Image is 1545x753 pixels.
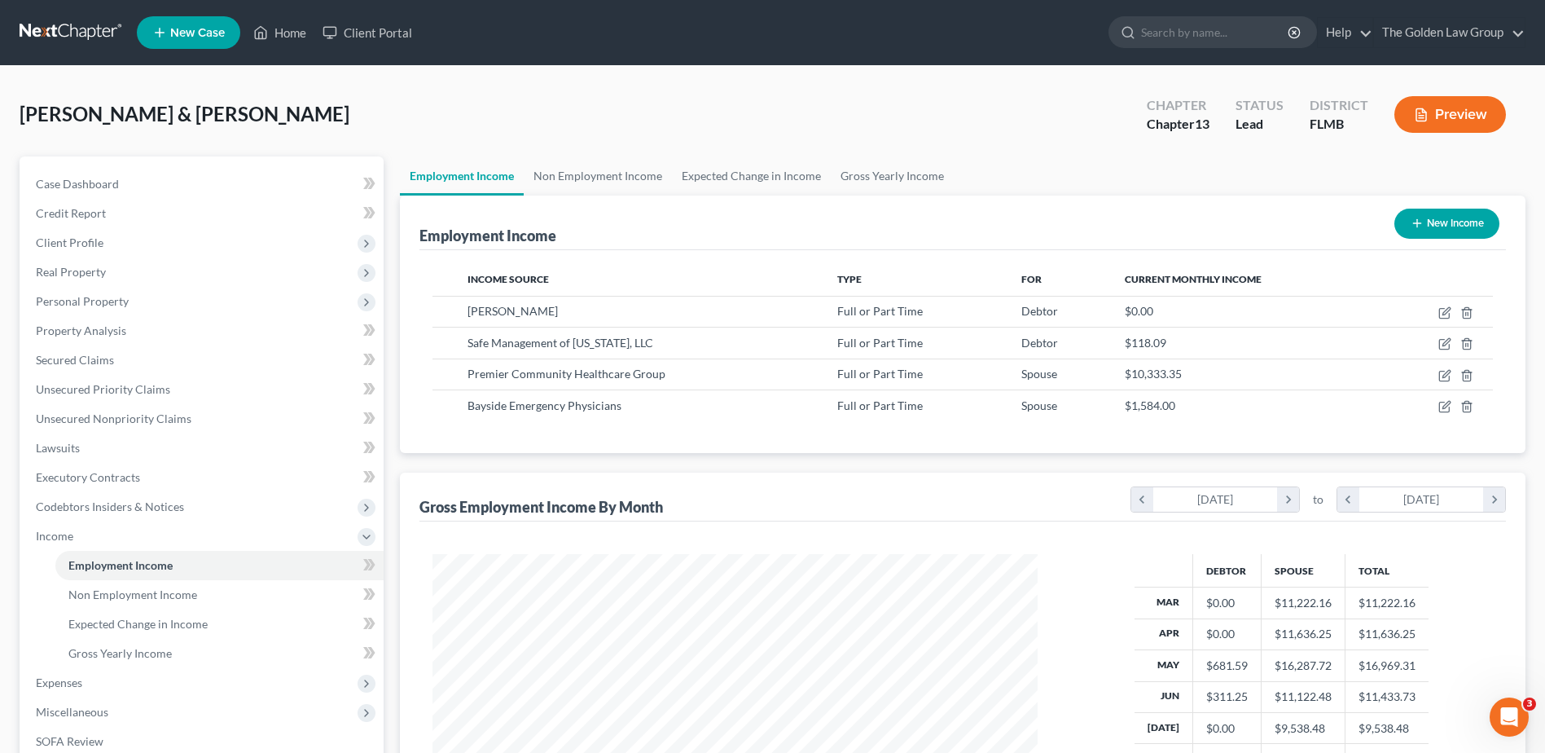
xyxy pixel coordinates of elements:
[831,156,954,196] a: Gross Yearly Income
[1192,554,1261,587] th: Debtor
[1206,720,1248,737] div: $0.00
[467,304,558,318] span: [PERSON_NAME]
[1021,304,1058,318] span: Debtor
[1021,399,1057,412] span: Spouse
[1021,273,1042,285] span: For
[36,353,114,367] span: Secured Claims
[467,399,621,412] span: Bayside Emergency Physicians
[23,375,384,404] a: Unsecured Priority Claims
[23,170,384,199] a: Case Dashboard
[55,580,384,610] a: Non Employment Income
[837,336,923,350] span: Full or Part Time
[1021,336,1058,350] span: Debtor
[23,199,384,228] a: Credit Report
[837,304,923,318] span: Full or Part Time
[36,500,184,513] span: Codebtors Insiders & Notices
[36,529,73,543] span: Income
[23,434,384,463] a: Lawsuits
[23,404,384,434] a: Unsecured Nonpriority Claims
[419,226,556,245] div: Employment Income
[68,646,172,660] span: Gross Yearly Income
[1147,115,1209,134] div: Chapter
[36,734,103,748] span: SOFA Review
[1374,18,1525,47] a: The Golden Law Group
[672,156,831,196] a: Expected Change in Income
[1125,367,1182,381] span: $10,333.35
[1206,658,1248,674] div: $681.59
[1135,588,1193,619] th: Mar
[1345,554,1429,587] th: Total
[1206,626,1248,642] div: $0.00
[36,206,106,220] span: Credit Report
[1359,487,1484,512] div: [DATE]
[55,610,384,639] a: Expected Change in Income
[1318,18,1372,47] a: Help
[36,177,119,191] span: Case Dashboard
[1277,487,1299,512] i: chevron_right
[170,27,225,39] span: New Case
[1135,650,1193,681] th: May
[1206,595,1248,611] div: $0.00
[1125,304,1153,318] span: $0.00
[1345,588,1429,619] td: $11,222.16
[1394,96,1506,133] button: Preview
[23,316,384,346] a: Property Analysis
[36,705,108,719] span: Miscellaneous
[1394,209,1499,239] button: New Income
[1275,595,1332,611] div: $11,222.16
[1261,554,1345,587] th: Spouse
[1125,399,1175,412] span: $1,584.00
[837,273,862,285] span: Type
[1021,367,1057,381] span: Spouse
[1483,487,1505,512] i: chevron_right
[36,382,170,396] span: Unsecured Priority Claims
[1310,96,1368,115] div: District
[1131,487,1153,512] i: chevron_left
[837,367,923,381] span: Full or Part Time
[1490,698,1529,737] iframe: Intercom live chat
[1135,619,1193,650] th: Apr
[419,497,663,517] div: Gross Employment Income By Month
[1135,681,1193,712] th: Jun
[467,273,549,285] span: Income Source
[1147,96,1209,115] div: Chapter
[1345,650,1429,681] td: $16,969.31
[1135,713,1193,744] th: [DATE]
[1275,626,1332,642] div: $11,636.25
[1275,658,1332,674] div: $16,287.72
[1345,681,1429,712] td: $11,433.73
[467,336,653,350] span: Safe Management of [US_STATE], LLC
[1345,619,1429,650] td: $11,636.25
[245,18,314,47] a: Home
[1310,115,1368,134] div: FLMB
[314,18,420,47] a: Client Portal
[36,676,82,689] span: Expenses
[1345,713,1429,744] td: $9,538.48
[1236,96,1284,115] div: Status
[1313,491,1323,508] span: to
[1206,689,1248,705] div: $311.25
[68,617,208,631] span: Expected Change in Income
[68,558,173,572] span: Employment Income
[68,588,197,601] span: Non Employment Income
[1337,487,1359,512] i: chevron_left
[20,102,349,125] span: [PERSON_NAME] & [PERSON_NAME]
[524,156,672,196] a: Non Employment Income
[1275,720,1332,737] div: $9,538.48
[400,156,524,196] a: Employment Income
[1236,115,1284,134] div: Lead
[36,265,106,279] span: Real Property
[1153,487,1278,512] div: [DATE]
[1195,116,1209,131] span: 13
[36,294,129,308] span: Personal Property
[1141,17,1290,47] input: Search by name...
[36,236,103,249] span: Client Profile
[23,346,384,375] a: Secured Claims
[36,441,80,455] span: Lawsuits
[36,470,140,484] span: Executory Contracts
[36,412,191,425] span: Unsecured Nonpriority Claims
[55,639,384,668] a: Gross Yearly Income
[23,463,384,492] a: Executory Contracts
[1523,698,1536,711] span: 3
[55,551,384,580] a: Employment Income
